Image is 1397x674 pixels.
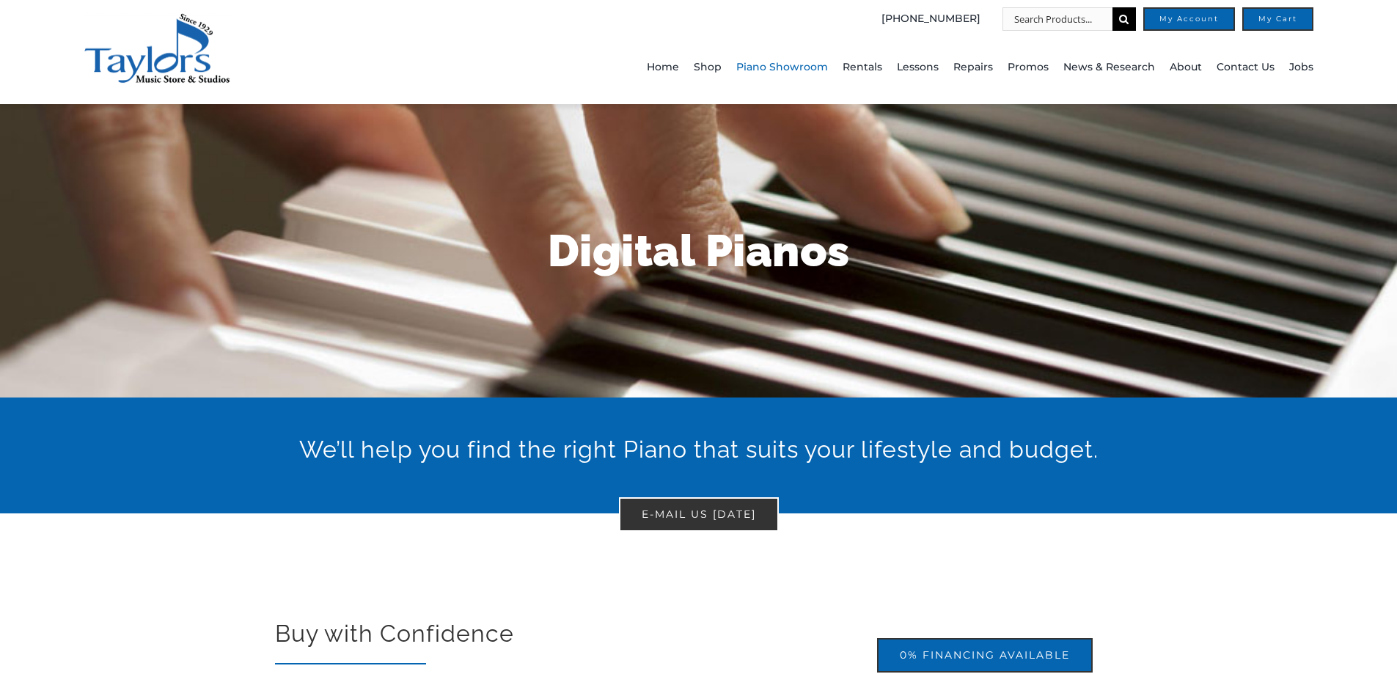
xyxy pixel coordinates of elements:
nav: Main Menu [403,31,1313,104]
span: E-Mail Us [DATE] [642,508,756,521]
a: Lessons [897,31,939,104]
span: News & Research [1063,56,1155,79]
a: About [1170,31,1202,104]
a: Jobs [1289,31,1313,104]
a: taylors-music-store-west-chester [84,11,230,26]
span: We’ll help you find the right Piano that suits your lifestyle and budget. [299,436,1099,463]
span: Promos [1008,56,1049,79]
a: News & Research [1063,31,1155,104]
a: E-Mail Us [DATE] [619,497,779,532]
input: Search Products... [1002,7,1112,31]
span: About [1170,56,1202,79]
span: Rentals [843,56,882,79]
a: Piano Showroom [736,31,828,104]
span: Home [647,56,679,79]
a: 0% FINANCING AVAILABLE [877,638,1093,673]
a: Rentals [843,31,882,104]
a: Contact Us [1217,31,1275,104]
nav: Top Right [403,7,1313,31]
input: Search [1112,7,1136,31]
a: My Account [1143,7,1235,31]
span: Jobs [1289,56,1313,79]
span: Contact Us [1217,56,1275,79]
h1: Digital Pianos [270,220,1128,282]
span: Lessons [897,56,939,79]
a: Shop [694,31,722,104]
span: 0% FINANCING AVAILABLE [900,649,1070,662]
a: My Cart [1242,7,1313,31]
span: Piano Showroom [736,56,828,79]
a: Promos [1008,31,1049,104]
span: Repairs [953,56,993,79]
h2: Buy with Confidence [275,618,835,649]
span: Shop [694,56,722,79]
a: Home [647,31,679,104]
a: [PHONE_NUMBER] [881,7,980,31]
a: Repairs [953,31,993,104]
